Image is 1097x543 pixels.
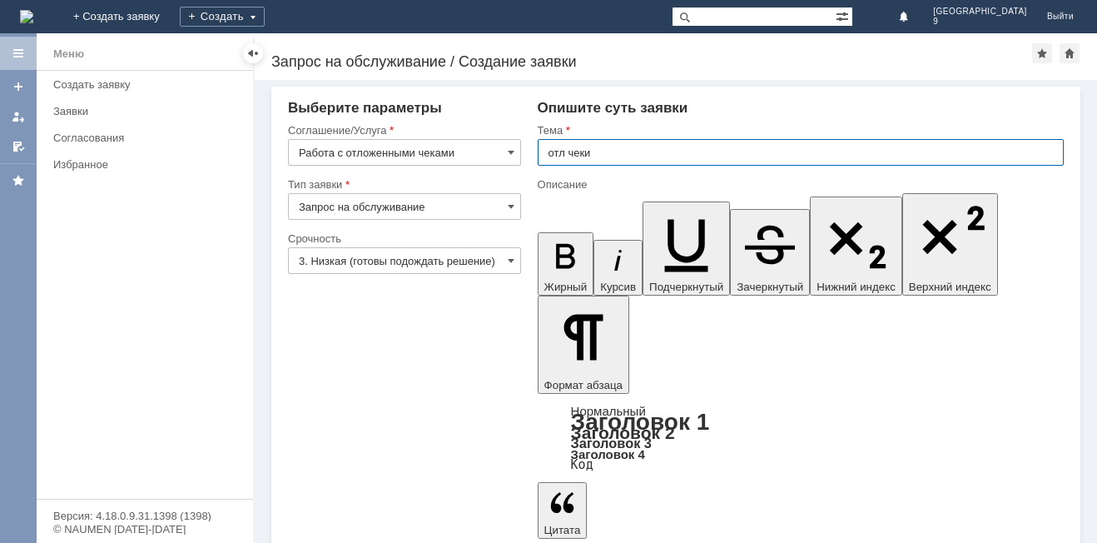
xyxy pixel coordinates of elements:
[53,158,225,171] div: Избранное
[817,281,896,293] span: Нижний индекс
[909,281,991,293] span: Верхний индекс
[180,7,265,27] div: Создать
[5,133,32,160] a: Мои согласования
[571,409,710,435] a: Заголовок 1
[53,105,243,117] div: Заявки
[544,379,623,391] span: Формат абзаца
[544,524,581,536] span: Цитата
[538,100,688,116] span: Опишите суть заявки
[1060,43,1080,63] div: Сделать домашней страницей
[571,423,675,442] a: Заголовок 2
[538,125,1060,136] div: Тема
[538,232,594,296] button: Жирный
[47,125,250,151] a: Согласования
[243,43,263,63] div: Скрыть меню
[53,44,84,64] div: Меню
[288,179,518,190] div: Тип заявки
[53,524,236,535] div: © NAUMEN [DATE]-[DATE]
[538,482,588,539] button: Цитата
[5,73,32,100] a: Создать заявку
[902,193,998,296] button: Верхний индекс
[643,202,730,296] button: Подчеркнутый
[47,98,250,124] a: Заявки
[538,296,629,394] button: Формат абзаца
[600,281,636,293] span: Курсив
[538,179,1060,190] div: Описание
[288,100,442,116] span: Выберите параметры
[810,197,902,296] button: Нижний индекс
[288,125,518,136] div: Соглашение/Услуга
[649,281,723,293] span: Подчеркнутый
[571,404,646,418] a: Нормальный
[538,406,1064,471] div: Формат абзаца
[933,17,1027,27] span: 9
[571,436,652,451] a: Заголовок 3
[571,457,593,472] a: Код
[271,53,1032,70] div: Запрос на обслуживание / Создание заявки
[571,447,645,461] a: Заголовок 4
[53,78,243,91] div: Создать заявку
[737,281,803,293] span: Зачеркнутый
[593,240,643,296] button: Курсив
[53,511,236,521] div: Версия: 4.18.0.9.31.1398 (1398)
[544,281,588,293] span: Жирный
[836,7,852,23] span: Расширенный поиск
[933,7,1027,17] span: [GEOGRAPHIC_DATA]
[730,209,810,296] button: Зачеркнутый
[1032,43,1052,63] div: Добавить в избранное
[20,10,33,23] img: logo
[20,10,33,23] a: Перейти на домашнюю страницу
[53,132,243,144] div: Согласования
[47,72,250,97] a: Создать заявку
[5,103,32,130] a: Мои заявки
[288,233,518,244] div: Срочность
